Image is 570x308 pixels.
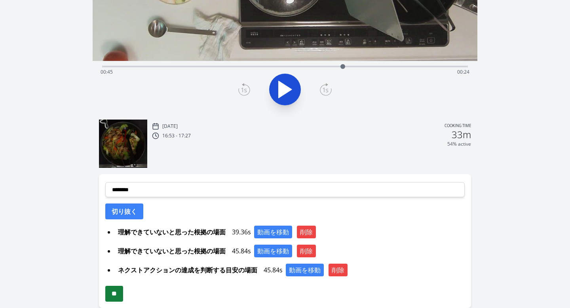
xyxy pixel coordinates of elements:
[457,68,469,75] span: 00:24
[254,245,292,257] button: 動画を移動
[452,130,471,139] h2: 33m
[254,226,292,238] button: 動画を移動
[99,120,147,168] img: 250924075444_thumb.jpeg
[101,68,113,75] span: 00:45
[297,245,316,257] button: 削除
[115,245,229,257] span: 理解できていないと思った根拠の場面
[329,264,348,276] button: 削除
[447,141,471,147] p: 54% active
[286,264,324,276] button: 動画を移動
[115,226,229,238] span: 理解できていないと思った根拠の場面
[115,245,465,257] div: 45.84s
[105,203,143,219] button: 切り抜く
[445,123,471,130] p: Cooking time
[162,133,191,139] p: 16:53 - 17:27
[115,264,260,276] span: ネクストアクションの達成を判断する目安の場面
[162,123,178,129] p: [DATE]
[115,226,465,238] div: 39.36s
[297,226,316,238] button: 削除
[115,264,465,276] div: 45.84s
